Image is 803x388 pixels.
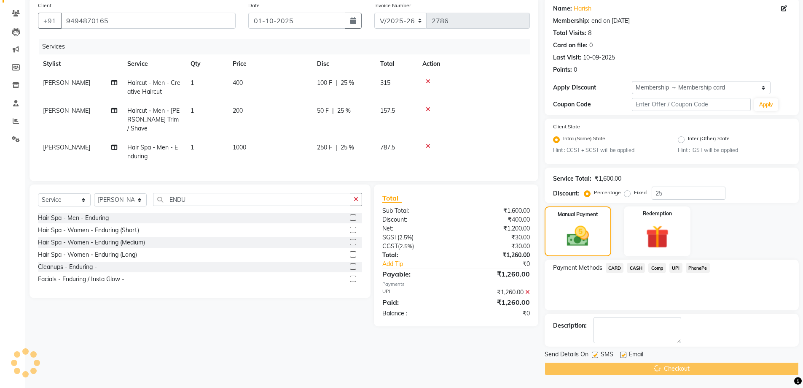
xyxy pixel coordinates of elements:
div: Hair Spa - Women - Enduring (Medium) [38,238,145,247]
img: _gift.svg [639,222,676,251]
span: 1000 [233,144,246,151]
span: UPI [669,263,682,273]
div: Hair Spa - Women - Enduring (Long) [38,250,137,259]
span: 400 [233,79,243,87]
div: Total Visits: [553,29,586,38]
span: 787.5 [380,144,395,151]
span: 1 [191,107,194,114]
span: 25 % [341,79,354,87]
div: 0 [574,65,577,74]
div: Net: [376,224,456,233]
span: CARD [606,263,624,273]
span: 25 % [337,106,351,115]
label: Client State [553,123,580,130]
button: Apply [754,98,778,111]
div: Total: [376,251,456,260]
div: 8 [588,29,591,38]
label: Intra (Same) State [563,135,605,145]
div: Last Visit: [553,53,581,62]
div: ₹1,260.00 [456,251,536,260]
th: Action [417,54,530,73]
span: Email [629,350,643,361]
span: Payment Methods [553,263,602,272]
span: [PERSON_NAME] [43,79,90,87]
span: Send Details On [545,350,588,361]
div: ₹30.00 [456,233,536,242]
div: Points: [553,65,572,74]
div: Service Total: [553,174,591,183]
div: Payable: [376,269,456,279]
div: 10-09-2025 [583,53,615,62]
label: Redemption [643,210,672,217]
div: Hair Spa - Men - Enduring [38,214,109,222]
span: 2.5% [400,243,412,250]
div: ₹1,600.00 [456,206,536,215]
span: PhonePe [686,263,710,273]
div: ₹1,260.00 [456,269,536,279]
div: ₹0 [456,309,536,318]
span: Haircut - Men - [PERSON_NAME] Trim / Shave [127,107,180,132]
div: Payments [382,281,529,288]
input: Search by Name/Mobile/Email/Code [61,13,236,29]
th: Stylist [38,54,122,73]
div: Cleanups - Enduring - [38,263,97,271]
div: Discount: [553,189,579,198]
a: Add Tip [376,260,469,269]
span: 157.5 [380,107,395,114]
span: | [336,79,337,87]
span: 2.5% [399,234,412,241]
div: ₹1,260.00 [456,297,536,307]
div: end on [DATE] [591,16,630,25]
span: CASH [627,263,645,273]
div: ₹400.00 [456,215,536,224]
div: ₹0 [470,260,536,269]
a: Harish [574,4,591,13]
label: Date [248,2,260,9]
span: Haircut - Men - Creative Haircut [127,79,180,95]
div: Balance : [376,309,456,318]
div: 0 [589,41,593,50]
label: Inter (Other) State [688,135,730,145]
div: ₹1,200.00 [456,224,536,233]
div: Facials - Enduring / Insta Glow - [38,275,124,284]
span: SMS [601,350,613,361]
th: Qty [185,54,228,73]
div: ( ) [376,242,456,251]
div: ₹1,260.00 [456,288,536,297]
div: Discount: [376,215,456,224]
div: ₹1,600.00 [595,174,621,183]
label: Percentage [594,189,621,196]
small: Hint : IGST will be applied [678,147,790,154]
span: Hair Spa - Men - Enduring [127,144,178,160]
div: Card on file: [553,41,588,50]
label: Fixed [634,189,647,196]
button: +91 [38,13,62,29]
span: 1 [191,144,194,151]
div: Coupon Code [553,100,632,109]
span: 200 [233,107,243,114]
th: Service [122,54,185,73]
span: 25 % [341,143,354,152]
div: Sub Total: [376,206,456,215]
span: 50 F [317,106,329,115]
small: Hint : CGST + SGST will be applied [553,147,666,154]
label: Manual Payment [558,211,598,218]
span: [PERSON_NAME] [43,107,90,114]
label: Client [38,2,51,9]
span: 100 F [317,79,332,87]
div: ₹30.00 [456,242,536,251]
span: 315 [380,79,390,87]
div: Membership: [553,16,590,25]
img: _cash.svg [560,223,596,249]
th: Total [375,54,417,73]
div: Services [39,39,536,54]
span: SGST [382,233,397,241]
div: Apply Discount [553,83,632,92]
span: Total [382,194,402,203]
div: Description: [553,321,587,330]
span: 250 F [317,143,332,152]
span: | [336,143,337,152]
span: CGST [382,242,398,250]
div: Paid: [376,297,456,307]
th: Price [228,54,312,73]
